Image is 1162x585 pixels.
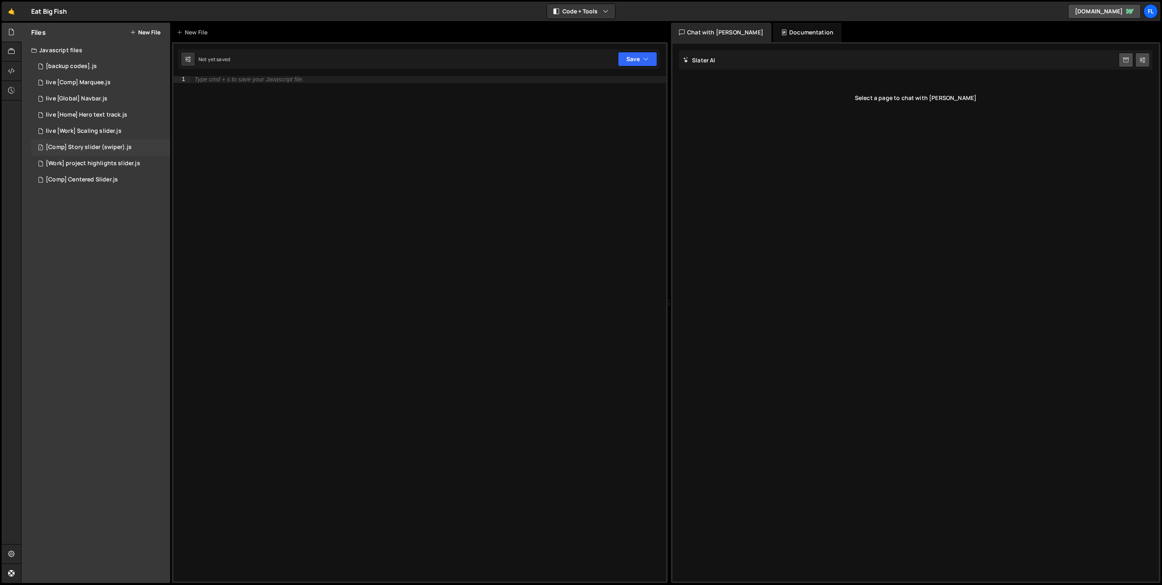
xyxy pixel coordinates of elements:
div: 15452/40760.js [31,91,170,107]
div: Eat Big Fish [31,6,67,16]
div: [Work] project highlights slider.js [46,160,140,167]
div: [Comp] Centered Slider.js [46,176,118,183]
div: 15452/42424.js [31,172,170,188]
div: Javascript files [21,42,170,58]
div: 15452/42567.js [31,123,170,139]
div: Type cmd + s to save your Javascript file. [194,77,303,83]
h2: Slater AI [683,56,716,64]
div: Documentation [773,23,842,42]
div: New File [177,28,211,36]
div: 15452/45135.js [31,58,170,74]
div: Not yet saved [199,56,230,63]
button: Save [618,52,657,66]
a: 🤙 [2,2,21,21]
div: 15452/42427.js [31,107,170,123]
div: [backup codes].js [46,63,97,70]
span: 1 [38,145,43,151]
button: Code + Tools [547,4,615,19]
a: Fl [1143,4,1158,19]
div: live [Global] Navbar.js [46,95,107,102]
button: New File [130,29,160,36]
a: [DOMAIN_NAME] [1068,4,1141,19]
div: Select a page to chat with [PERSON_NAME] [679,82,1152,114]
div: Chat with [PERSON_NAME] [671,23,771,42]
h2: Files [31,28,46,37]
div: live [Work] Scaling slider.js [46,128,122,135]
div: 15452/42474.js [31,139,170,155]
div: 15452/44837.js [31,155,170,172]
div: 15452/42426.js [31,74,170,91]
div: live [Comp] Marquee.js [46,79,111,86]
div: [Comp] Story slider (swiper).js [46,144,132,151]
div: 1 [173,76,190,83]
div: live [Home] Hero text track.js [46,111,127,119]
